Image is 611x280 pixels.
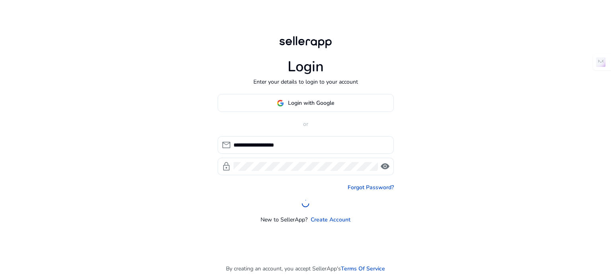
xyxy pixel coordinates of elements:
p: or [218,120,394,128]
img: google-logo.svg [277,100,284,107]
p: Enter your details to login to your account [253,78,358,86]
a: Terms Of Service [341,264,385,273]
span: visibility [380,162,390,171]
span: mail [222,140,231,150]
span: Login with Google [288,99,334,107]
p: New to SellerApp? [261,215,307,224]
span: lock [222,162,231,171]
a: Forgot Password? [348,183,394,192]
a: Create Account [311,215,350,224]
button: Login with Google [218,94,394,112]
h1: Login [288,58,324,75]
